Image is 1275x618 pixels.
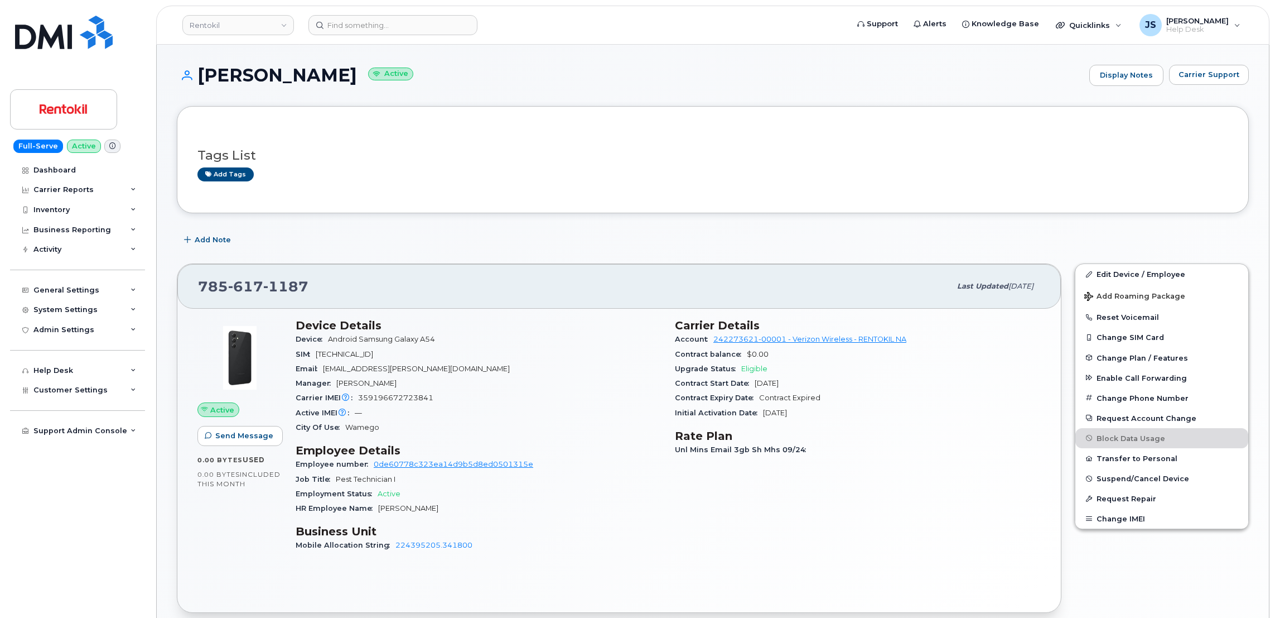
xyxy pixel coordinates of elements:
[747,350,769,358] span: $0.00
[675,365,741,373] span: Upgrade Status
[195,234,231,245] span: Add Note
[713,335,906,343] a: 242273621-00001 - Verizon Wireless - RENTOKIL NA
[197,167,254,181] a: Add tags
[1075,488,1248,509] button: Request Repair
[675,319,1041,332] h3: Carrier Details
[1075,307,1248,327] button: Reset Voicemail
[177,230,240,250] button: Add Note
[378,490,400,498] span: Active
[1169,65,1249,85] button: Carrier Support
[296,409,355,417] span: Active IMEI
[197,456,243,464] span: 0.00 Bytes
[755,379,779,387] span: [DATE]
[336,475,395,483] span: Pest Technician I
[1097,475,1189,483] span: Suspend/Cancel Device
[215,430,273,441] span: Send Message
[675,379,755,387] span: Contract Start Date
[1075,509,1248,529] button: Change IMEI
[197,148,1228,162] h3: Tags List
[316,350,373,358] span: [TECHNICAL_ID]
[1075,468,1248,488] button: Suspend/Cancel Device
[355,409,362,417] span: —
[1089,65,1163,86] a: Display Notes
[1097,353,1188,362] span: Change Plan / Features
[263,278,308,295] span: 1187
[336,379,397,387] span: [PERSON_NAME]
[1084,292,1185,303] span: Add Roaming Package
[675,409,763,417] span: Initial Activation Date
[1008,282,1033,290] span: [DATE]
[197,426,283,446] button: Send Message
[675,335,713,343] span: Account
[328,335,435,343] span: Android Samsung Galaxy A54
[1075,448,1248,468] button: Transfer to Personal
[1226,569,1267,610] iframe: Messenger Launcher
[323,365,510,373] span: [EMAIL_ADDRESS][PERSON_NAME][DOMAIN_NAME]
[296,365,323,373] span: Email
[296,541,395,549] span: Mobile Allocation String
[1097,373,1187,382] span: Enable Call Forwarding
[345,423,379,432] span: Wamego
[1075,428,1248,448] button: Block Data Usage
[675,350,747,358] span: Contract balance
[1075,388,1248,408] button: Change Phone Number
[197,471,240,478] span: 0.00 Bytes
[1075,327,1248,347] button: Change SIM Card
[296,379,336,387] span: Manager
[675,429,1041,443] h3: Rate Plan
[296,423,345,432] span: City Of Use
[228,278,263,295] span: 617
[198,278,308,295] span: 785
[1075,368,1248,388] button: Enable Call Forwarding
[368,68,413,80] small: Active
[675,445,812,454] span: Unl Mins Email 3gb Sh Mhs 09/24
[957,282,1008,290] span: Last updated
[296,460,374,468] span: Employee number
[374,460,533,468] a: 0de60778c323ea14d9b5d8ed0501315e
[1075,284,1248,307] button: Add Roaming Package
[296,394,358,402] span: Carrier IMEI
[1075,408,1248,428] button: Request Account Change
[296,504,378,512] span: HR Employee Name
[210,405,234,415] span: Active
[741,365,767,373] span: Eligible
[206,324,273,391] img: image20231002-3703462-17nx3v8.jpeg
[378,504,438,512] span: [PERSON_NAME]
[358,394,433,402] span: 359196672723841
[296,319,661,332] h3: Device Details
[763,409,787,417] span: [DATE]
[759,394,820,402] span: Contract Expired
[177,65,1084,85] h1: [PERSON_NAME]
[296,525,661,538] h3: Business Unit
[296,475,336,483] span: Job Title
[1075,264,1248,284] a: Edit Device / Employee
[296,444,661,457] h3: Employee Details
[1075,348,1248,368] button: Change Plan / Features
[296,335,328,343] span: Device
[395,541,472,549] a: 224395205.341800
[675,394,759,402] span: Contract Expiry Date
[243,456,265,464] span: used
[1179,69,1239,80] span: Carrier Support
[296,490,378,498] span: Employment Status
[296,350,316,358] span: SIM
